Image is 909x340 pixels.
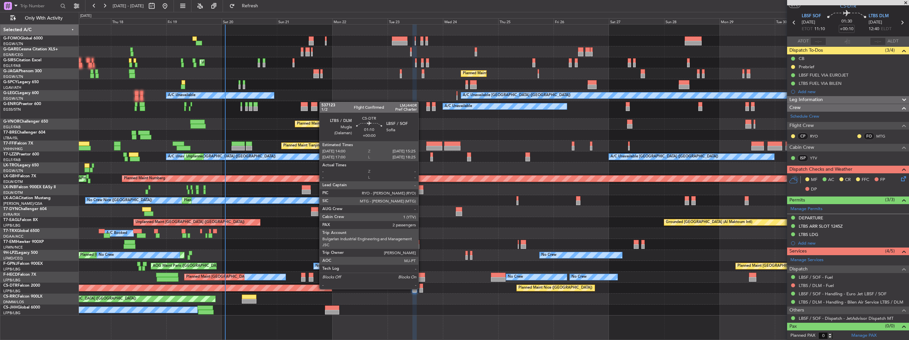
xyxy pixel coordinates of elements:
a: DGAA/ACC [3,234,24,239]
div: Thu 18 [111,18,166,24]
a: LFPB/LBG [3,278,21,283]
div: No Crew [508,272,523,282]
a: G-SPCYLegacy 650 [3,80,39,84]
div: Sat 20 [222,18,277,24]
span: ALDT [887,38,898,45]
a: LX-TROLegacy 650 [3,163,39,167]
span: Refresh [236,4,264,8]
span: Permits [789,197,805,204]
span: G-JAGA [3,69,19,73]
span: CS-RRC [3,295,18,299]
a: LTBS / DLM - Handling - Bilen Air Service LTBS / DLM [799,299,903,305]
input: --:-- [810,37,826,45]
a: EGSS/STN [3,107,21,112]
a: T7-DYNChallenger 604 [3,207,47,211]
span: Dispatch Checks and Weather [789,166,852,173]
a: F-HECDFalcon 7X [3,273,36,277]
a: LFPB/LBG [3,289,21,294]
div: Tue 30 [775,18,830,24]
span: (3/4) [885,47,895,54]
div: Planned Maint [GEOGRAPHIC_DATA] ([GEOGRAPHIC_DATA]) [186,272,291,282]
span: G-VNOR [3,120,20,124]
span: ATOT [798,38,809,45]
span: CS-JHH [3,306,18,310]
a: LBSF / SOF - Dispatch - JetAdvisor Dispatch MT [799,315,893,321]
a: LX-AOACitation Mustang [3,196,51,200]
span: G-LEGC [3,91,18,95]
button: Only With Activity [7,13,72,24]
span: LTBS DLM [869,13,889,20]
div: Planned Maint Tianjin ([GEOGRAPHIC_DATA]) [283,141,360,151]
a: EGLF/FAB [3,63,21,68]
a: LBSF / SOF - Handling - Euro Jet LBSF / SOF [799,291,886,297]
div: Sat 27 [609,18,664,24]
span: G-SIRS [3,58,16,62]
div: Planned [GEOGRAPHIC_DATA] ([GEOGRAPHIC_DATA]) [80,250,174,260]
a: EGGW/LTN [3,41,23,46]
a: CS-RRCFalcon 900LX [3,295,42,299]
div: ISP [797,154,808,162]
a: Manage PAX [851,332,877,339]
a: VHHH/HKG [3,146,23,151]
span: Leg Information [789,96,823,104]
a: LFPB/LBG [3,311,21,315]
div: LTBS FUEL VIA BILEN [799,81,841,86]
div: AOG Maint Paris ([GEOGRAPHIC_DATA]) [153,261,222,271]
a: LFMD/CEQ [3,256,23,261]
span: G-FOMO [3,36,20,40]
a: EDLW/DTM [3,190,23,195]
a: EGLF/FAB [3,125,21,130]
span: Dispatch [789,265,808,273]
a: EGGW/LTN [3,96,23,101]
span: CR [845,177,851,183]
span: MF [811,177,817,183]
span: F-GPNJ [3,262,18,266]
div: Prebrief [799,64,814,70]
div: LTBS LDG [799,232,818,237]
span: 9H-LPZ [3,251,17,255]
a: G-FOMOGlobal 6000 [3,36,43,40]
a: DNMM/LOS [3,300,24,305]
span: 12:40 [869,26,879,32]
div: Add new [798,240,906,246]
a: LFMN/NCE [3,245,23,250]
div: Sun 28 [664,18,720,24]
div: Add new [798,89,906,94]
div: Planned Maint [GEOGRAPHIC_DATA] [357,239,420,249]
a: T7-LZZIPraetor 600 [3,152,39,156]
span: FP [880,177,885,183]
div: A/C Unavailable [GEOGRAPHIC_DATA] ([GEOGRAPHIC_DATA]) [168,152,276,162]
span: LX-AOA [3,196,19,200]
a: EGNR/CEG [3,52,23,57]
span: [DATE] [869,19,882,26]
span: LX-GBH [3,174,18,178]
a: T7-EAGLFalcon 8X [3,218,38,222]
a: YTV [810,155,825,161]
button: Refresh [226,1,266,11]
a: LBSF / SOF - Fuel [799,274,833,280]
span: FFC [862,177,869,183]
div: Wed 24 [443,18,498,24]
a: T7-BREChallenger 604 [3,131,45,135]
div: A/C Unavailable [GEOGRAPHIC_DATA] ([GEOGRAPHIC_DATA]) [463,90,570,100]
span: T7-EAGL [3,218,20,222]
span: Others [789,307,804,314]
a: T7-EMIHawker 900XP [3,240,44,244]
a: G-SIRSCitation Excel [3,58,41,62]
a: EDLW/DTM [3,179,23,184]
a: RYO [810,133,825,139]
span: G-ENRG [3,102,19,106]
span: G-GARE [3,47,19,51]
div: Planned Maint Nurnberg [124,174,165,184]
span: T7-DYN [3,207,18,211]
span: LBSF SOF [802,13,821,20]
a: Manage Permits [790,206,823,212]
div: Fri 19 [166,18,222,24]
span: Pax [789,323,797,330]
a: CS-JHHGlobal 6000 [3,306,40,310]
div: Planned Maint [GEOGRAPHIC_DATA] ([GEOGRAPHIC_DATA]) [463,69,567,79]
a: LGAV/ATH [3,85,21,90]
span: (0/0) [885,322,895,329]
div: Thu 25 [498,18,554,24]
div: Planned Maint [GEOGRAPHIC_DATA] ([GEOGRAPHIC_DATA]) [32,294,136,304]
